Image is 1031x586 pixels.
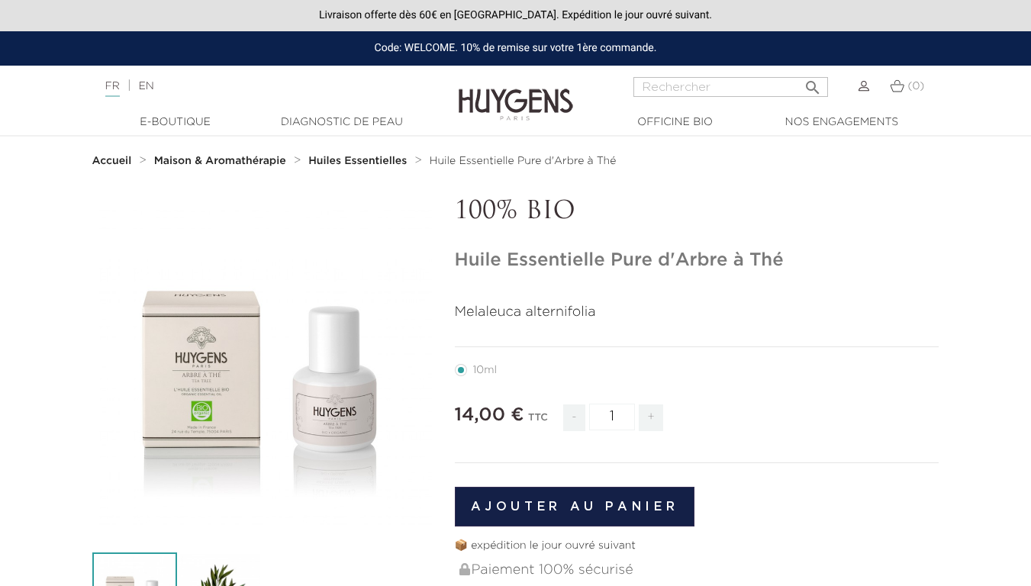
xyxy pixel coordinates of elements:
input: Rechercher [633,77,828,97]
label: 10ml [455,364,515,376]
span: 14,00 € [455,406,524,424]
a: FR [105,81,120,97]
span: (0) [907,81,924,92]
img: Huygens [459,64,573,123]
a: Huile Essentielle Pure d'Arbre à Thé [430,155,617,167]
p: 📦 expédition le jour ouvré suivant [455,538,939,554]
span: + [639,404,663,431]
h1: Huile Essentielle Pure d'Arbre à Thé [455,250,939,272]
button:  [799,72,826,93]
div: | [98,77,418,95]
button: Ajouter au panier [455,487,695,526]
p: Melaleuca alternifolia [455,302,939,323]
a: EN [138,81,153,92]
i:  [804,74,822,92]
p: 100% BIO [455,198,939,227]
a: Diagnostic de peau [266,114,418,130]
strong: Accueil [92,156,132,166]
a: E-Boutique [99,114,252,130]
img: Paiement 100% sécurisé [459,563,470,575]
a: Accueil [92,155,135,167]
span: - [563,404,585,431]
a: Nos engagements [765,114,918,130]
a: Officine Bio [599,114,752,130]
strong: Huiles Essentielles [308,156,407,166]
input: Quantité [589,404,635,430]
a: Maison & Aromathérapie [154,155,290,167]
span: Huile Essentielle Pure d'Arbre à Thé [430,156,617,166]
div: TTC [528,401,548,443]
a: Huiles Essentielles [308,155,411,167]
strong: Maison & Aromathérapie [154,156,286,166]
